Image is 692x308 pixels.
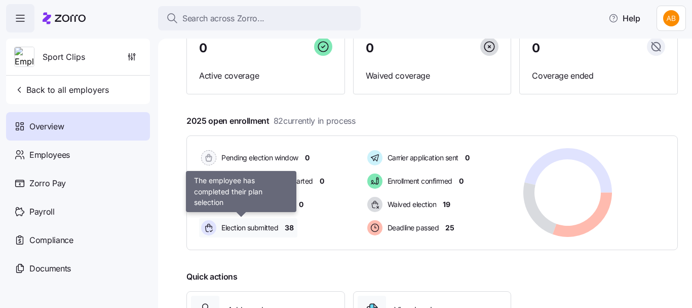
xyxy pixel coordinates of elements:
span: 82 currently in process [274,115,356,127]
span: Employees [29,149,70,161]
span: Election active: Hasn't started [218,176,313,186]
span: Search across Zorro... [182,12,264,25]
span: Deadline passed [385,223,439,233]
span: Quick actions [186,270,238,283]
img: 42a6513890f28a9d591cc60790ab6045 [663,10,679,26]
button: Search across Zorro... [158,6,361,30]
span: Active coverage [199,70,332,82]
span: 0 [299,199,303,210]
span: Documents [29,262,71,275]
span: 0 [532,42,540,54]
span: Sport Clips [43,51,85,63]
span: Enrollment confirmed [385,176,452,186]
span: Carrier application sent [385,153,458,163]
a: Documents [6,254,150,283]
span: Waived election [385,199,437,210]
span: Zorro Pay [29,177,66,190]
span: Back to all employers [14,84,109,96]
span: Pending election window [218,153,298,163]
img: Employer logo [15,47,34,67]
span: 2025 open enrollment [186,115,356,127]
button: Back to all employers [10,80,113,100]
span: Election active: Started [218,199,292,210]
span: 0 [199,42,207,54]
span: 0 [465,153,470,163]
span: Payroll [29,206,55,218]
a: Employees [6,141,150,169]
span: 0 [305,153,310,163]
span: 0 [459,176,464,186]
span: 38 [285,223,293,233]
span: Coverage ended [532,70,665,82]
span: Help [608,12,640,24]
button: Help [600,8,648,28]
span: Election submitted [218,223,278,233]
span: 19 [443,199,450,210]
span: Waived coverage [366,70,499,82]
a: Compliance [6,226,150,254]
span: 25 [445,223,454,233]
a: Overview [6,112,150,141]
span: 0 [366,42,374,54]
span: Overview [29,120,64,133]
a: Zorro Pay [6,169,150,197]
span: Compliance [29,234,73,247]
span: 0 [320,176,324,186]
a: Payroll [6,197,150,226]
